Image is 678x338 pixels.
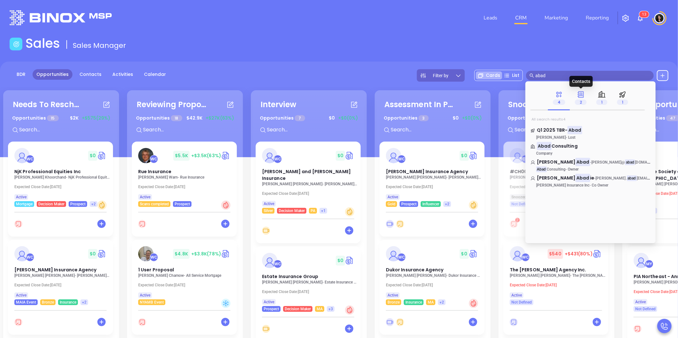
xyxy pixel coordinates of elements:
span: +$575 (29%) [82,115,110,121]
p: Expected Close Date: [DATE] [510,283,606,287]
a: [PERSON_NAME]Abad-[PERSON_NAME]@abad[DOMAIN_NAME]AbadConsulting- Owner [531,159,651,172]
img: #CH009664 Microsoft Teams Phone [510,148,525,163]
mark: abad [625,159,635,165]
span: Decision Maker [279,207,305,214]
img: Quote [469,151,478,160]
span: Prospect [401,201,417,208]
span: Not Defined [511,201,532,208]
img: Quote [97,151,107,160]
span: +2 [91,201,96,208]
span: Silver [264,207,273,214]
mark: Abad [576,158,590,166]
span: Estate Insurance Group [262,273,318,280]
span: 3 [644,12,646,17]
span: MA [428,299,434,306]
input: Search... [19,126,114,134]
img: Harlan Insurance Agency [386,148,401,163]
p: Expected Close Date: [DATE] [138,283,234,287]
span: Prospect [264,305,279,312]
mark: Abad [536,166,547,173]
a: profileWalter Contreras$4.8K+$3.8K(78%)Circle dollar1 User Proposal[PERSON_NAME] Chamow- All Serv... [132,240,237,305]
span: $ 540 [548,249,563,259]
input: Search... [390,126,486,134]
a: profileWalter Contreras$5.5K+$3.5K(63%)Circle dollarRue Insurance[PERSON_NAME] Warn- Rue Insuranc... [132,142,237,207]
p: Expected Close Date: [DATE] [14,283,110,287]
span: $ 0 [336,256,345,266]
span: MA [317,305,323,312]
img: iconSetting [622,14,629,22]
span: Active [16,194,26,201]
div: Walter Contreras [150,155,158,163]
sup: 13 [639,11,649,18]
span: Snoozed [511,194,526,201]
div: Assessment In Progress [384,99,455,110]
span: 3 [418,115,428,121]
span: +$3.8K (78%) [191,251,221,257]
a: profileCarla Humber$4.2K+$2.7K(66%)Circle dollar#CH009664 Microsoft Teams Phone[PERSON_NAME] [PER... [503,142,608,207]
img: Quote [345,151,354,160]
span: $ 0 [451,113,460,123]
span: +$0 (0%) [462,115,482,121]
a: profileWalter Contreras$0Circle dollarDukor Insurance Agency[PERSON_NAME] [PERSON_NAME]- Dukor In... [380,240,485,305]
a: Quote [221,249,230,259]
span: Influencer [422,201,439,208]
a: BDR [13,69,29,80]
p: Derek Oberman - The Oberman Companies [510,175,606,180]
mark: abad [627,175,637,181]
div: Reviewing ProposalOpportunities 18$42.9K+$27K(63%) [132,95,238,142]
p: - Lost [531,135,626,140]
span: 1 [617,99,628,105]
p: Matthew Martin - Margaret J. Grassi Insurance Agency [14,273,110,278]
a: Contacts [76,69,105,80]
input: Search... [514,126,610,134]
div: Walter Contreras [26,155,34,163]
span: The Willis E. Kilborne Agency Inc. [510,267,586,273]
span: +2 [440,299,444,306]
img: The Willis E. Kilborne Agency Inc. [510,246,525,261]
a: Marketing [542,11,570,24]
div: Hot [221,201,230,210]
span: $ 4.8K [173,249,190,259]
div: profileWalter Contreras$5.5K+$3.5K(63%)Circle dollarRue Insurance[PERSON_NAME] Warn- Rue Insuranc... [132,142,238,240]
div: profileWalter Contreras$0Circle dollar[PERSON_NAME] Insurance Agency[PERSON_NAME] [PERSON_NAME]- ... [8,240,114,338]
span: +$27K (63%) [206,115,234,121]
p: Expected Close Date: [DATE] [510,185,606,189]
img: NjK Professional Equities Inc [14,148,30,163]
span: List [512,72,519,79]
p: Andy Chamow - All Service Mortgage [138,273,234,278]
p: Expected Close Date: [DATE] [262,191,358,196]
p: Neal Khoorchand - NjK Professional Equities Inc [14,175,110,180]
span: NYAMB Event [140,299,164,306]
span: Consulting [552,143,578,149]
span: Q1 2025 TBR- [537,127,568,133]
p: Expected Close Date: [DATE] [386,185,482,189]
input: Search... [266,126,362,134]
a: Leads [481,11,500,24]
span: 2 [516,218,519,222]
a: Activities [109,69,137,80]
a: profileWalter Contreras$0Circle dollar[PERSON_NAME] Insurance Agency[PERSON_NAME] [PERSON_NAME]- ... [8,240,113,305]
span: [PERSON_NAME] [536,135,566,140]
span: $ 0 [336,151,345,161]
p: Abad Consulting [531,143,651,146]
span: Prospect [175,201,190,208]
span: Rue Insurance [138,168,171,175]
a: AbadConsultingCompany [531,143,651,156]
p: - Co Owner [531,183,626,187]
span: +$3.5K (63%) [191,152,221,159]
span: Decision Maker [38,201,64,208]
span: Insurance [405,299,422,306]
span: Not Defined [635,305,656,312]
img: Quote [593,249,602,259]
span: #CH009664 Microsoft Teams Phone [510,168,597,175]
span: 4 [553,99,565,105]
span: 7 [295,115,305,121]
img: logo [10,10,112,25]
span: $ 0 [327,113,336,123]
span: Prospect [70,201,86,208]
span: +1 [321,207,326,214]
img: Quote [97,249,107,259]
img: Quote [221,151,230,160]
